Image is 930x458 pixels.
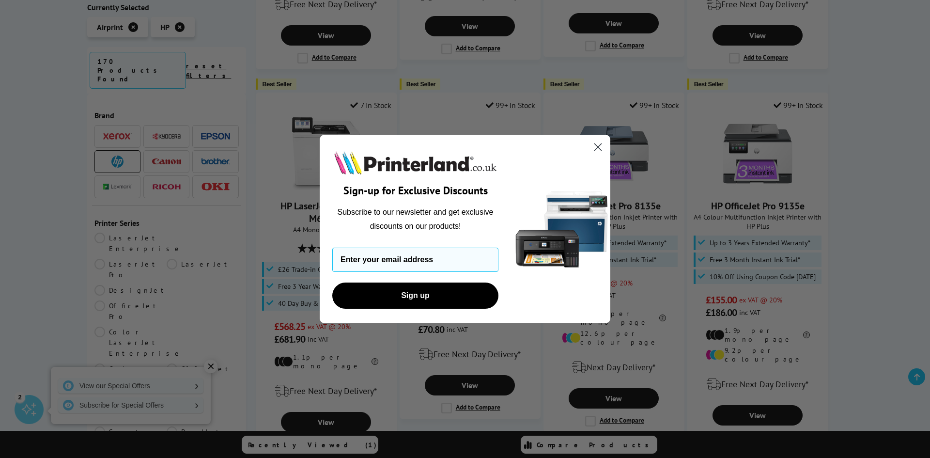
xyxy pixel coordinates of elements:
img: 5290a21f-4df8-4860-95f4-ea1e8d0e8904.png [513,135,610,323]
span: Sign-up for Exclusive Discounts [343,184,488,197]
img: Printerland.co.uk [332,149,498,176]
span: Subscribe to our newsletter and get exclusive discounts on our products! [338,208,494,230]
button: Close dialog [589,139,606,156]
button: Sign up [332,283,498,309]
input: Enter your email address [332,248,498,272]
